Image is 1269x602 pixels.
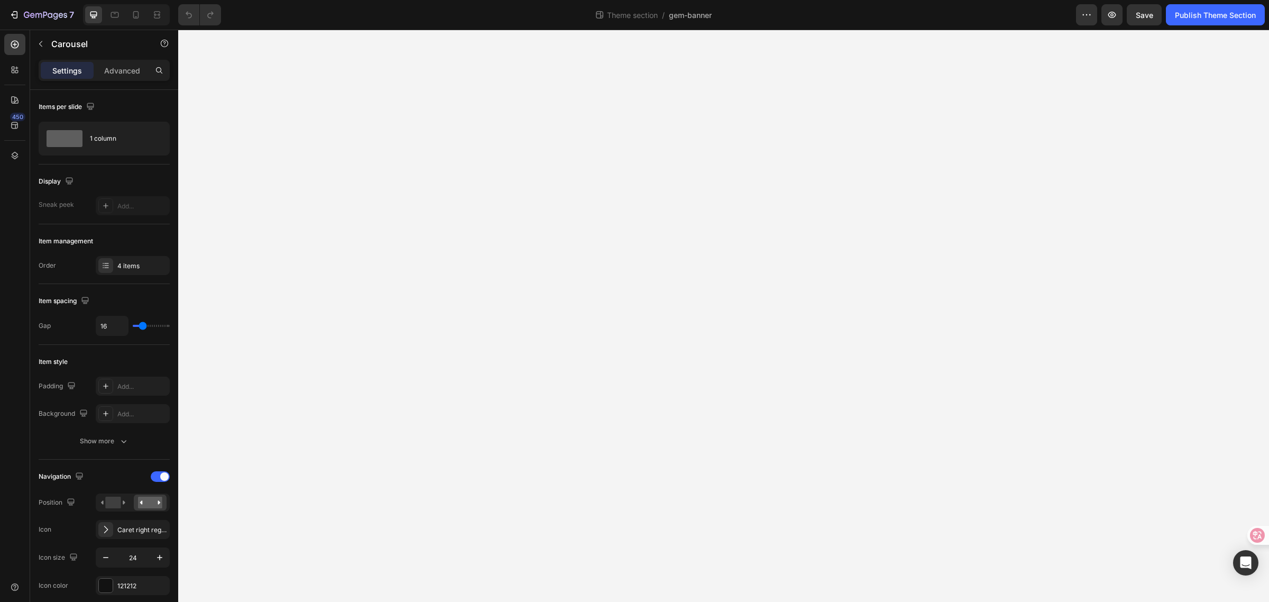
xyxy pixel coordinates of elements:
iframe: Design area [178,30,1269,602]
div: Item management [39,236,93,246]
p: Advanced [104,65,140,76]
div: Navigation [39,470,86,484]
p: Settings [52,65,82,76]
span: / [662,10,665,21]
button: Show more [39,432,170,451]
div: Item style [39,357,68,367]
p: 7 [69,8,74,21]
button: 7 [4,4,79,25]
button: Publish Theme Section [1166,4,1265,25]
div: 1 column [90,126,154,151]
div: Order [39,261,56,270]
div: Caret right regular [117,525,167,535]
div: Publish Theme Section [1175,10,1256,21]
div: Undo/Redo [178,4,221,25]
div: Background [39,407,90,421]
span: gem-banner [669,10,712,21]
div: Icon [39,525,51,534]
span: Save [1136,11,1153,20]
div: Display [39,175,76,189]
span: Theme section [605,10,660,21]
div: 4 items [117,261,167,271]
div: 121212 [117,581,167,591]
div: Items per slide [39,100,97,114]
div: Sneak peek [39,200,74,209]
div: Icon color [39,581,68,590]
div: Item spacing [39,294,91,308]
div: Position [39,496,77,510]
div: Gap [39,321,51,331]
div: Add... [117,409,167,419]
div: Padding [39,379,78,394]
p: Carousel [51,38,141,50]
div: Show more [80,436,129,446]
input: Auto [96,316,128,335]
div: Open Intercom Messenger [1233,550,1258,576]
div: 450 [10,113,25,121]
div: Icon size [39,551,80,565]
div: Add... [117,382,167,391]
button: Save [1127,4,1162,25]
